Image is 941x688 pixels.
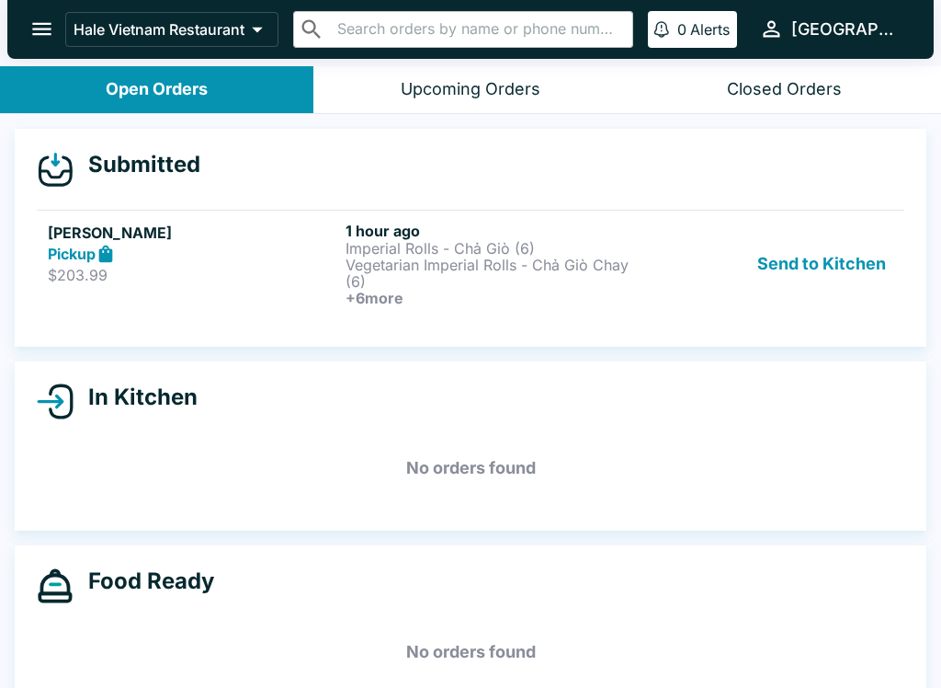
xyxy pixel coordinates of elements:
h6: + 6 more [346,290,636,306]
p: $203.99 [48,266,338,284]
p: Imperial Rolls - Chả Giò (6) [346,240,636,257]
button: open drawer [18,6,65,52]
h5: No orders found [37,435,904,501]
div: Upcoming Orders [401,79,540,100]
strong: Pickup [48,245,96,263]
button: Send to Kitchen [750,222,893,306]
input: Search orders by name or phone number [332,17,625,42]
h4: Food Ready [74,568,214,595]
h5: [PERSON_NAME] [48,222,338,244]
p: Hale Vietnam Restaurant [74,20,244,39]
h6: 1 hour ago [346,222,636,240]
button: Hale Vietnam Restaurant [65,12,278,47]
div: Open Orders [106,79,208,100]
div: Closed Orders [727,79,842,100]
a: [PERSON_NAME]Pickup$203.991 hour agoImperial Rolls - Chả Giò (6)Vegetarian Imperial Rolls - Chả G... [37,210,904,317]
button: [GEOGRAPHIC_DATA] [752,9,912,49]
h4: In Kitchen [74,384,198,411]
h4: Submitted [74,151,200,178]
h5: No orders found [37,619,904,685]
p: 0 [677,20,686,39]
p: Vegetarian Imperial Rolls - Chả Giò Chay (6) [346,257,636,290]
div: [GEOGRAPHIC_DATA] [791,18,904,40]
p: Alerts [690,20,730,39]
